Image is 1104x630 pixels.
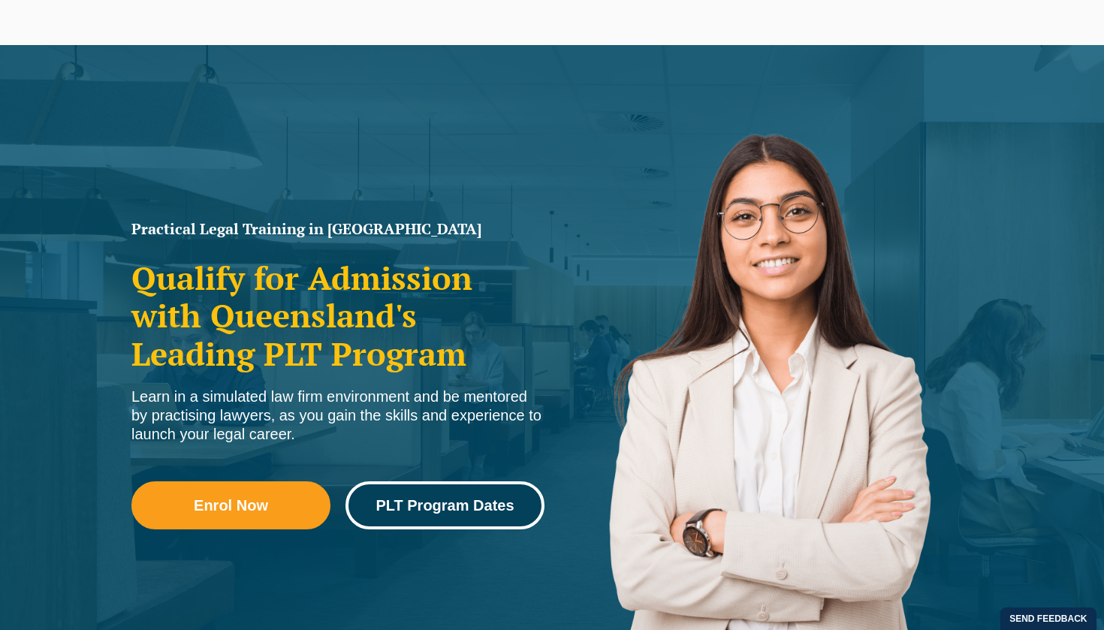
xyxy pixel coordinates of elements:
div: Learn in a simulated law firm environment and be mentored by practising lawyers, as you gain the ... [131,387,544,444]
a: Enrol Now [131,481,330,529]
a: PLT Program Dates [345,481,544,529]
span: PLT Program Dates [376,498,514,513]
h2: Qualify for Admission with Queensland's Leading PLT Program [131,259,544,372]
h1: Practical Legal Training in [GEOGRAPHIC_DATA] [131,222,544,237]
span: Enrol Now [194,498,268,513]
